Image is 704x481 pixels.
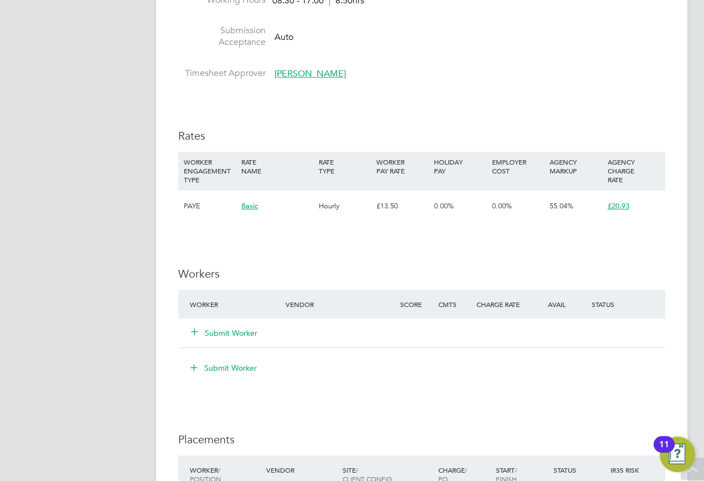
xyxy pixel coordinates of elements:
div: RATE NAME [239,152,315,181]
div: Vendor [283,294,397,314]
button: Submit Worker [183,359,266,377]
span: £20.93 [608,201,629,211]
div: EMPLOYER COST [489,152,547,181]
label: Timesheet Approver [178,68,266,79]
div: Score [397,294,436,314]
div: RATE TYPE [316,152,374,181]
div: £13.50 [374,190,431,222]
span: 55.04% [550,201,573,211]
div: Status [589,294,665,314]
button: Submit Worker [191,328,258,339]
div: AGENCY CHARGE RATE [605,152,662,190]
div: Charge Rate [474,294,531,314]
div: IR35 Risk [608,460,646,480]
h3: Workers [178,267,665,281]
div: WORKER PAY RATE [374,152,431,181]
span: Auto [275,32,293,43]
span: Basic [241,201,258,211]
button: Open Resource Center, 11 new notifications [660,437,695,472]
div: Status [551,460,608,480]
div: HOLIDAY PAY [431,152,489,181]
div: Avail [531,294,589,314]
div: Hourly [316,190,374,222]
div: Cmts [436,294,474,314]
span: 0.00% [434,201,454,211]
h3: Placements [178,432,665,447]
span: [PERSON_NAME] [275,68,346,79]
div: PAYE [181,190,239,222]
div: WORKER ENGAGEMENT TYPE [181,152,239,190]
label: Submission Acceptance [178,25,266,48]
span: 0.00% [492,201,512,211]
h3: Rates [178,129,665,143]
div: AGENCY MARKUP [547,152,604,181]
div: Worker [187,294,283,314]
div: 11 [659,444,669,459]
div: Vendor [263,460,340,480]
